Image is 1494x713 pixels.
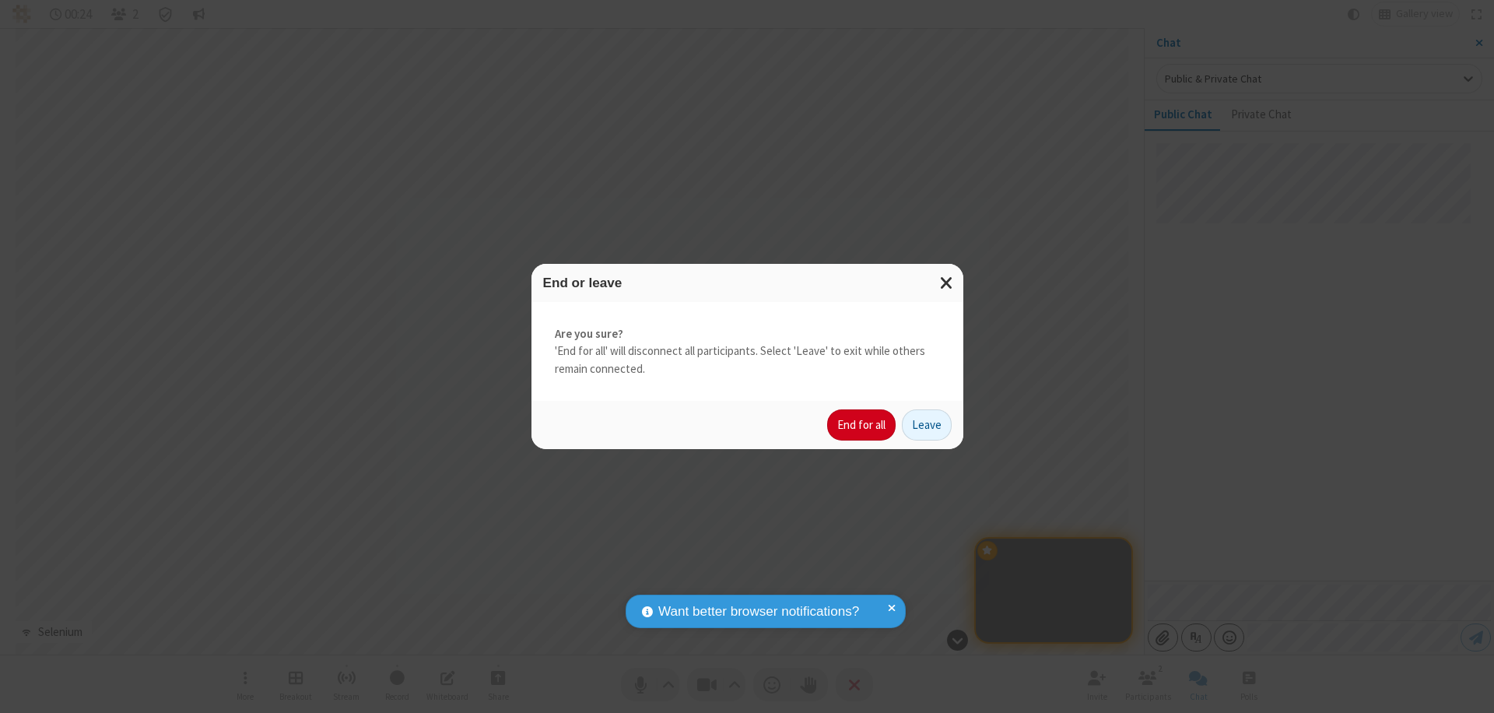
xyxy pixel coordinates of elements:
strong: Are you sure? [555,325,940,343]
button: Leave [902,409,952,441]
button: Close modal [931,264,963,302]
button: End for all [827,409,896,441]
div: 'End for all' will disconnect all participants. Select 'Leave' to exit while others remain connec... [531,302,963,402]
h3: End or leave [543,276,952,290]
span: Want better browser notifications? [658,602,859,622]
